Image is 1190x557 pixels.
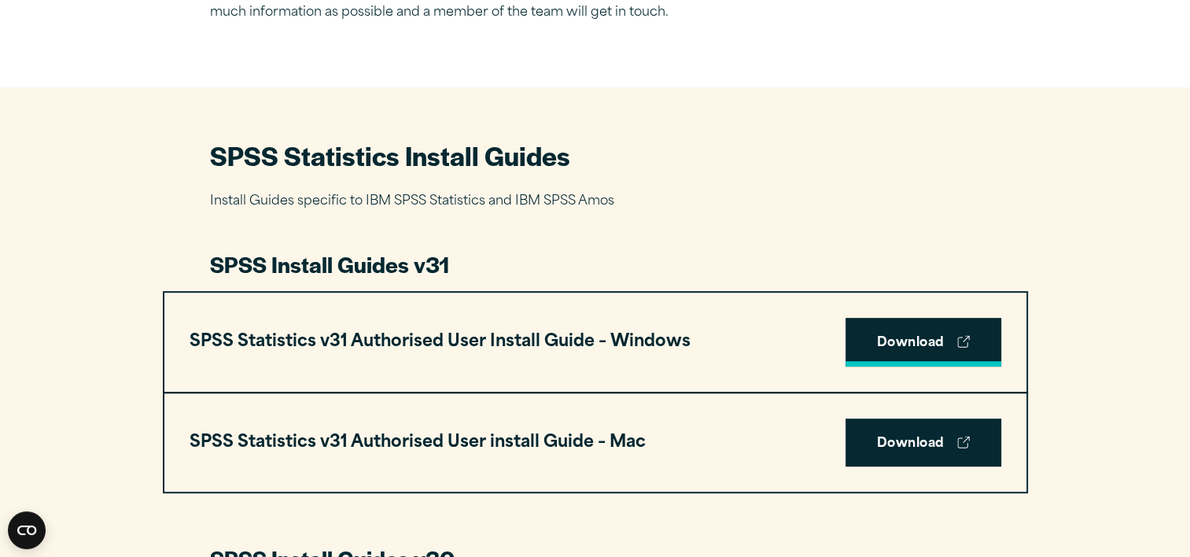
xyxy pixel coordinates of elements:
h2: SPSS Statistics Install Guides [210,138,981,173]
h3: SPSS Install Guides v31 [210,249,981,279]
a: Download [846,318,1001,367]
h3: SPSS Statistics v31 Authorised User install Guide – Mac [190,428,646,458]
button: Open CMP widget [8,511,46,549]
a: Download [846,419,1001,467]
h3: SPSS Statistics v31 Authorised User Install Guide – Windows [190,327,691,357]
p: Install Guides specific to IBM SPSS Statistics and IBM SPSS Amos [210,190,981,213]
